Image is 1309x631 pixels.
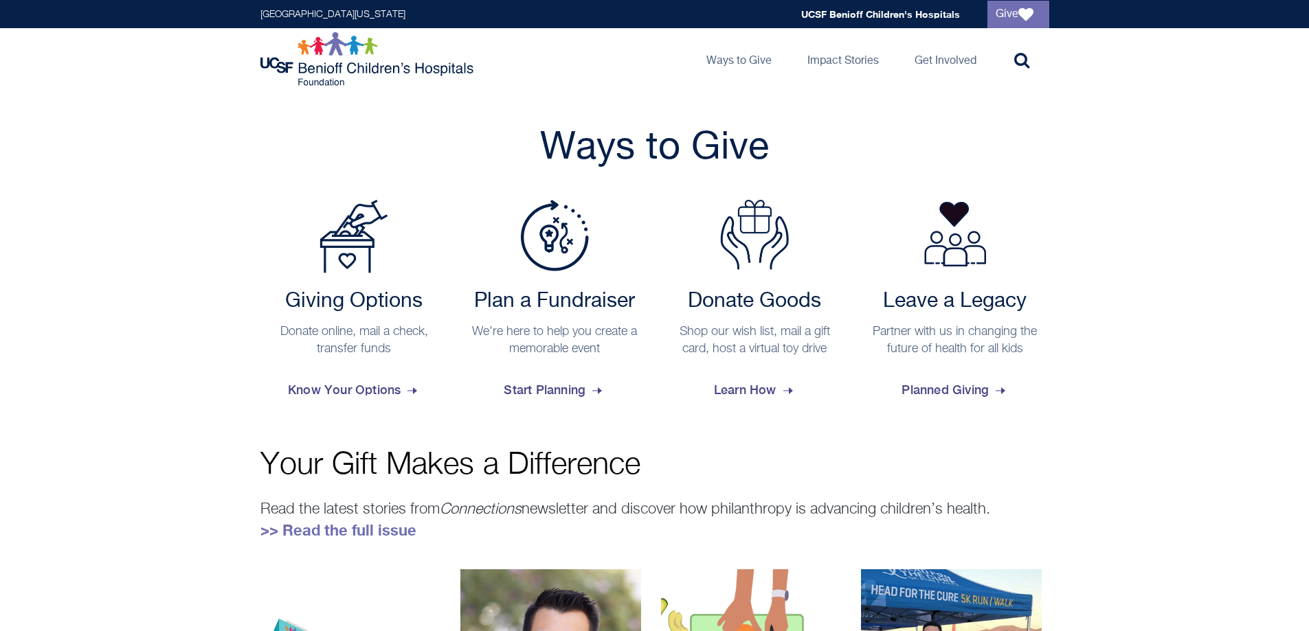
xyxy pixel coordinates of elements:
[467,323,642,358] p: We're here to help you create a memorable event
[902,371,1008,409] span: Planned Giving
[987,1,1049,28] a: Give
[661,200,849,409] a: Donate Goods Donate Goods Shop our wish list, mail a gift card, host a virtual toy drive Learn How
[904,28,987,90] a: Get Involved
[868,323,1042,358] p: Partner with us in changing the future of health for all kids
[260,124,1049,172] h2: Ways to Give
[267,323,442,358] p: Donate online, mail a check, transfer funds
[260,10,405,19] a: [GEOGRAPHIC_DATA][US_STATE]
[460,200,649,409] a: Plan a Fundraiser Plan a Fundraiser We're here to help you create a memorable event Start Planning
[520,200,589,271] img: Plan a Fundraiser
[695,28,783,90] a: Ways to Give
[861,200,1049,409] a: Leave a Legacy Partner with us in changing the future of health for all kids Planned Giving
[440,502,522,517] em: Connections
[720,200,789,270] img: Donate Goods
[868,289,1042,314] h2: Leave a Legacy
[260,450,1049,481] p: Your Gift Makes a Difference
[320,200,388,273] img: Payment Options
[668,289,842,314] h2: Donate Goods
[504,371,605,409] span: Start Planning
[714,371,796,409] span: Learn How
[260,32,477,87] img: Logo for UCSF Benioff Children's Hospitals Foundation
[260,498,1049,542] p: Read the latest stories from newsletter and discover how philanthropy is advancing children’s hea...
[267,289,442,314] h2: Giving Options
[260,200,449,409] a: Payment Options Giving Options Donate online, mail a check, transfer funds Know Your Options
[467,289,642,314] h2: Plan a Fundraiser
[668,323,842,358] p: Shop our wish list, mail a gift card, host a virtual toy drive
[260,521,416,539] a: >> Read the full issue
[796,28,890,90] a: Impact Stories
[288,371,420,409] span: Know Your Options
[801,8,960,20] a: UCSF Benioff Children's Hospitals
